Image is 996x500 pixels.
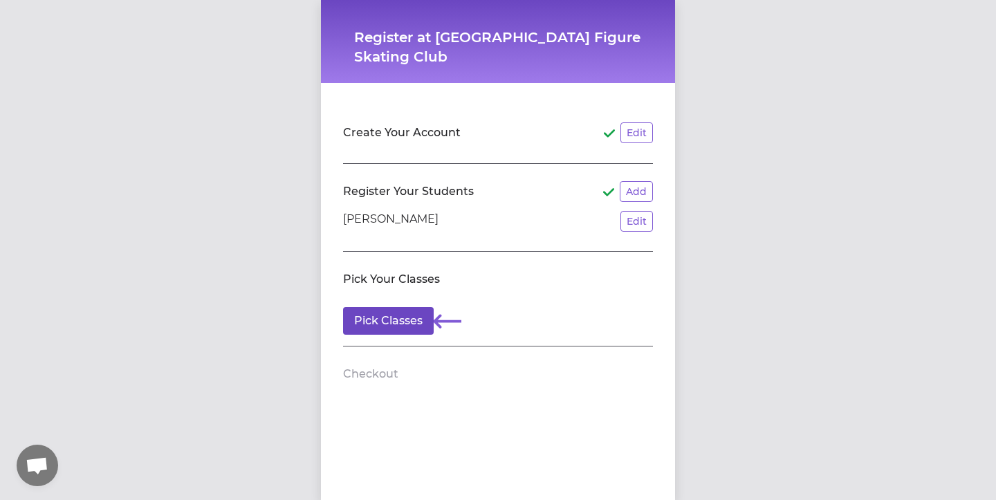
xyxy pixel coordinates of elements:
h2: Register Your Students [343,183,474,200]
button: Edit [620,211,653,232]
h2: Pick Your Classes [343,271,440,288]
h2: Create Your Account [343,124,461,141]
button: Add [620,181,653,202]
h1: Register at [GEOGRAPHIC_DATA] Figure Skating Club [354,28,642,66]
p: [PERSON_NAME] [343,211,439,232]
a: Open chat [17,445,58,486]
button: Edit [620,122,653,143]
button: Pick Classes [343,307,434,335]
h2: Checkout [343,366,398,382]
